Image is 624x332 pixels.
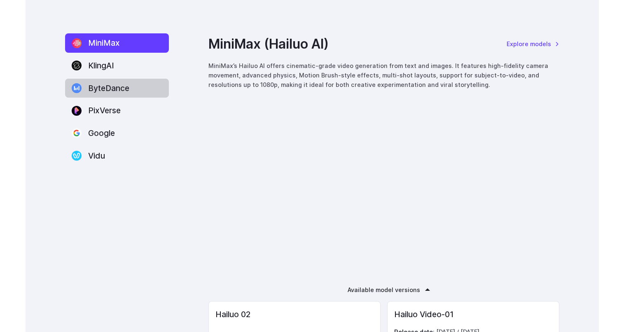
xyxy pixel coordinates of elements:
label: MiniMax [65,33,169,53]
label: KlingAI [65,56,169,75]
summary: Available model versions [348,285,420,295]
label: Vidu [65,146,169,166]
label: ByteDance [65,79,169,98]
a: Explore models [507,39,559,49]
p: MiniMax’s Hailuo AI offers cinematic-grade video generation from text and images. It features hig... [208,61,559,89]
h4: Hailuo 02 [215,308,374,321]
h3: MiniMax (Hailuo AI) [208,33,329,54]
label: PixVerse [65,101,169,120]
label: Google [65,124,169,143]
h4: Hailuo Video‑01 [394,308,552,321]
